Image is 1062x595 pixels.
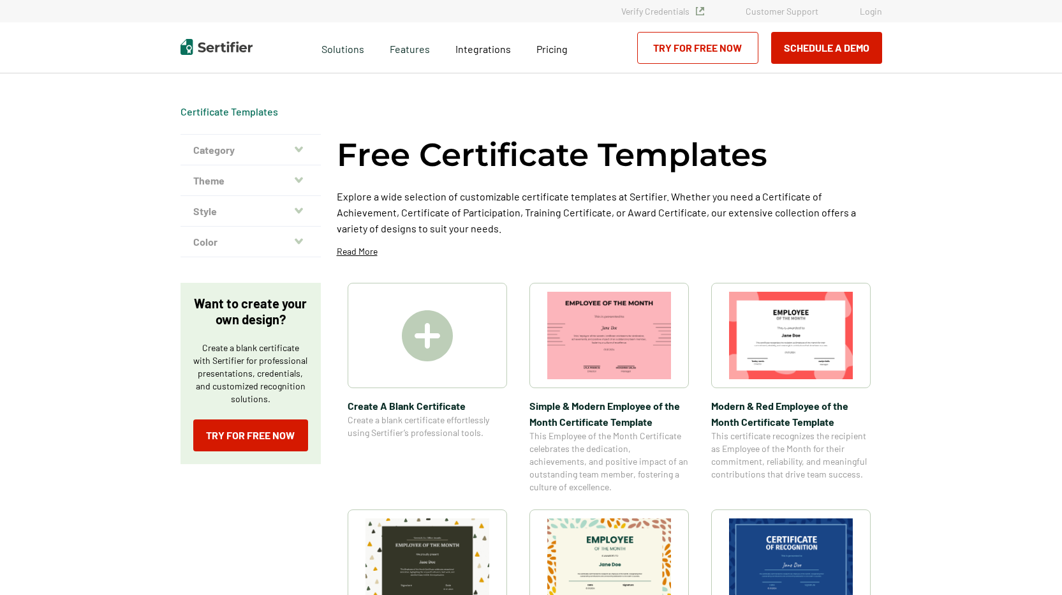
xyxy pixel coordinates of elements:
[181,105,278,118] div: Breadcrumb
[529,398,689,430] span: Simple & Modern Employee of the Month Certificate Template
[455,43,511,55] span: Integrations
[181,105,278,117] a: Certificate Templates
[711,430,871,481] span: This certificate recognizes the recipient as Employee of the Month for their commitment, reliabil...
[711,398,871,430] span: Modern & Red Employee of the Month Certificate Template
[390,40,430,56] span: Features
[729,292,853,379] img: Modern & Red Employee of the Month Certificate Template
[529,430,689,493] span: This Employee of the Month Certificate celebrates the dedication, achievements, and positive impa...
[621,6,704,17] a: Verify Credentials
[337,188,882,236] p: Explore a wide selection of customizable certificate templates at Sertifier. Whether you need a C...
[321,40,364,56] span: Solutions
[455,40,511,56] a: Integrations
[536,40,568,56] a: Pricing
[696,7,704,15] img: Verified
[536,43,568,55] span: Pricing
[337,245,378,258] p: Read More
[181,227,321,257] button: Color
[711,283,871,493] a: Modern & Red Employee of the Month Certificate TemplateModern & Red Employee of the Month Certifi...
[337,134,767,176] h1: Free Certificate Templates
[181,196,321,227] button: Style
[193,342,308,405] p: Create a blank certificate with Sertifier for professional presentations, credentials, and custom...
[529,283,689,493] a: Simple & Modern Employee of the Month Certificate TemplateSimple & Modern Employee of the Month C...
[746,6,818,17] a: Customer Support
[193,296,308,328] p: Want to create your own design?
[193,419,308,451] a: Try for Free Now
[348,414,507,439] span: Create a blank certificate effortlessly using Sertifier’s professional tools.
[181,39,253,55] img: Sertifier | Digital Credentialing Platform
[637,32,758,64] a: Try for Free Now
[402,310,453,361] img: Create A Blank Certificate
[348,398,507,414] span: Create A Blank Certificate
[547,292,671,379] img: Simple & Modern Employee of the Month Certificate Template
[181,105,278,118] span: Certificate Templates
[860,6,882,17] a: Login
[181,135,321,165] button: Category
[181,165,321,196] button: Theme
